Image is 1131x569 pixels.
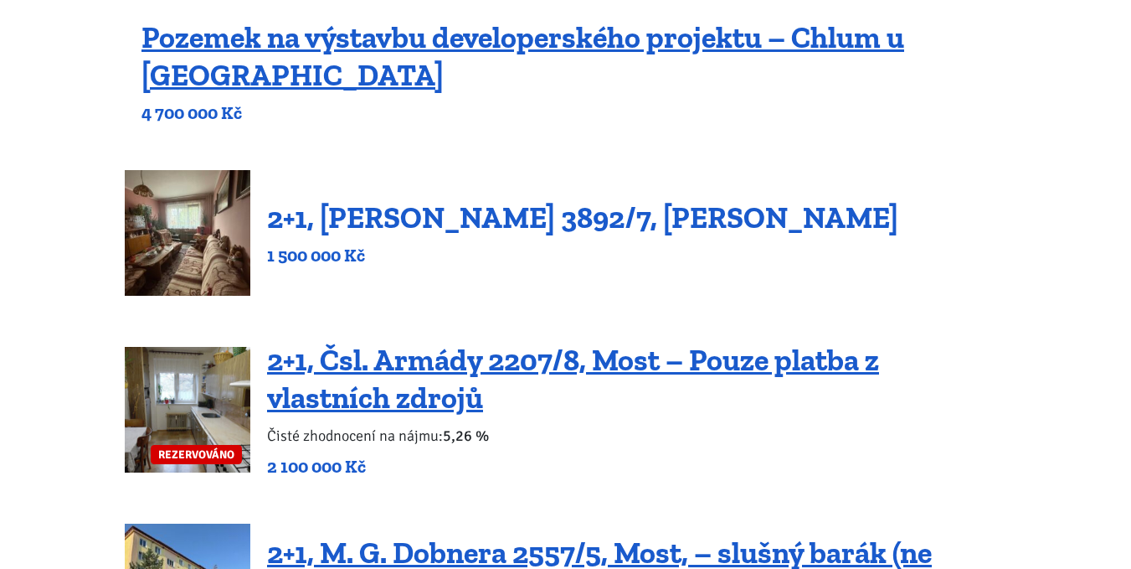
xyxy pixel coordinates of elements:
[141,19,904,93] a: Pozemek na výstavbu developerského projektu – Chlum u [GEOGRAPHIC_DATA]
[443,427,489,445] b: 5,26 %
[151,445,242,464] span: REZERVOVÁNO
[267,342,879,416] a: 2+1, Čsl. Armády 2207/8, Most – Pouze platba z vlastních zdrojů
[267,199,898,235] a: 2+1, [PERSON_NAME] 3892/7, [PERSON_NAME]
[125,347,250,473] a: REZERVOVÁNO
[267,424,1006,447] p: Čisté zhodnocení na nájmu:
[141,101,1006,125] p: 4 700 000 Kč
[267,455,1006,478] p: 2 100 000 Kč
[267,244,898,267] p: 1 500 000 Kč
